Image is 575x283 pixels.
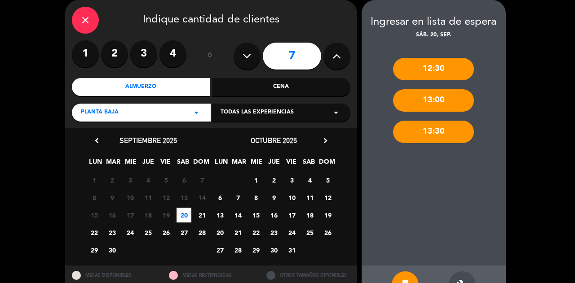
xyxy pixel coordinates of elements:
span: 10 [123,190,137,205]
span: JUE [266,157,281,171]
span: 5 [159,173,173,187]
span: LUN [88,157,103,171]
span: 30 [266,243,281,257]
span: 2 [266,173,281,187]
span: 22 [87,225,102,240]
div: Ingresar en lista de espera [362,13,506,31]
span: 25 [302,225,317,240]
span: DOM [319,157,334,171]
span: 9 [105,190,119,205]
span: Planta Baja [81,108,119,117]
span: 9 [266,190,281,205]
span: 14 [195,190,209,205]
span: 26 [159,225,173,240]
span: 19 [320,208,335,222]
i: arrow_drop_down [191,107,202,118]
span: 24 [123,225,137,240]
span: 1 [87,173,102,187]
span: JUE [141,157,155,171]
label: 2 [101,40,128,67]
span: 5 [320,173,335,187]
span: 16 [266,208,281,222]
span: SAB [176,157,190,171]
span: 7 [230,190,245,205]
span: 23 [105,225,119,240]
span: VIE [284,157,299,171]
span: 13 [177,190,191,205]
span: 15 [248,208,263,222]
span: 19 [159,208,173,222]
span: 22 [248,225,263,240]
span: 20 [177,208,191,222]
span: 21 [195,208,209,222]
span: 11 [302,190,317,205]
span: Todas las experiencias [221,108,294,117]
label: 4 [159,40,186,67]
span: 12 [159,190,173,205]
span: 4 [141,173,155,187]
span: 24 [284,225,299,240]
span: septiembre 2025 [119,136,177,145]
span: 26 [320,225,335,240]
span: 11 [141,190,155,205]
span: 25 [141,225,155,240]
span: 31 [284,243,299,257]
span: MIE [123,157,138,171]
span: VIE [158,157,173,171]
i: arrow_drop_down [331,107,341,118]
span: 17 [123,208,137,222]
span: 1 [248,173,263,187]
span: MAR [231,157,246,171]
span: MAR [106,157,120,171]
div: Almuerzo [72,78,210,96]
div: ó [195,40,225,72]
label: 1 [72,40,99,67]
i: chevron_left [92,136,102,145]
span: 6 [212,190,227,205]
span: 4 [302,173,317,187]
span: 30 [105,243,119,257]
span: 2 [105,173,119,187]
div: Indique cantidad de clientes [72,7,350,34]
span: 29 [87,243,102,257]
span: 23 [266,225,281,240]
span: 20 [212,225,227,240]
span: 3 [123,173,137,187]
div: Cena [212,78,350,96]
span: 16 [105,208,119,222]
span: MIE [249,157,264,171]
span: 8 [248,190,263,205]
span: 21 [230,225,245,240]
i: close [80,15,91,26]
div: 13:30 [393,121,474,143]
label: 3 [130,40,157,67]
span: 12 [320,190,335,205]
span: 13 [212,208,227,222]
div: 12:30 [393,58,474,80]
span: octubre 2025 [251,136,297,145]
span: 8 [87,190,102,205]
span: 7 [195,173,209,187]
span: 17 [284,208,299,222]
i: chevron_right [321,136,330,145]
span: LUN [214,157,229,171]
span: SAB [301,157,316,171]
span: 3 [284,173,299,187]
span: 14 [230,208,245,222]
span: DOM [193,157,208,171]
span: 27 [177,225,191,240]
div: sáb. 20, sep. [362,31,506,40]
span: 28 [230,243,245,257]
span: 6 [177,173,191,187]
span: 10 [284,190,299,205]
span: 18 [302,208,317,222]
span: 29 [248,243,263,257]
div: 13:00 [393,89,474,112]
span: 27 [212,243,227,257]
span: 15 [87,208,102,222]
span: 18 [141,208,155,222]
span: 28 [195,225,209,240]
